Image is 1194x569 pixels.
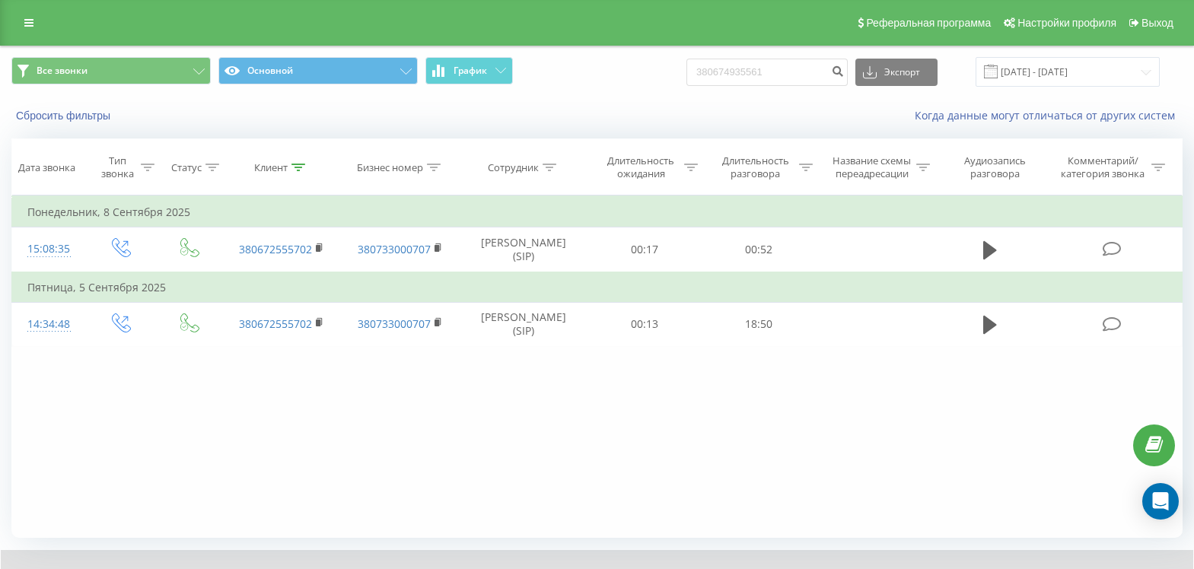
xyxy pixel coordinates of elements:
input: Поиск по номеру [686,59,848,86]
td: [PERSON_NAME] (SIP) [460,227,587,272]
div: Клиент [254,161,288,174]
button: График [425,57,513,84]
td: Пятница, 5 Сентября 2025 [12,272,1183,303]
td: 00:17 [587,227,702,272]
button: Сбросить фильтры [11,109,118,122]
button: Основной [218,57,418,84]
td: 00:52 [702,227,816,272]
div: Комментарий/категория звонка [1059,154,1148,180]
a: 380733000707 [358,242,431,256]
a: 380733000707 [358,316,431,331]
div: Статус [171,161,202,174]
div: Бизнес номер [357,161,423,174]
div: Дата звонка [18,161,75,174]
a: Когда данные могут отличаться от других систем [915,108,1183,122]
td: [PERSON_NAME] (SIP) [460,302,587,346]
span: График [454,65,487,76]
span: Реферальная программа [866,17,991,29]
button: Экспорт [855,59,938,86]
td: Понедельник, 8 Сентября 2025 [12,197,1183,227]
td: 00:13 [587,302,702,346]
div: 14:34:48 [27,310,70,339]
a: 380672555702 [239,242,312,256]
a: 380672555702 [239,316,312,331]
span: Выход [1141,17,1173,29]
div: Аудиозапись разговора [949,154,1041,180]
div: Open Intercom Messenger [1142,483,1179,520]
button: Все звонки [11,57,211,84]
span: Настройки профиля [1017,17,1116,29]
span: Все звонки [37,65,88,77]
div: Длительность ожидания [601,154,680,180]
div: Тип звонка [98,154,136,180]
div: 15:08:35 [27,234,70,264]
div: Длительность разговора [715,154,794,180]
div: Название схемы переадресации [831,154,912,180]
td: 18:50 [702,302,816,346]
div: Сотрудник [488,161,539,174]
